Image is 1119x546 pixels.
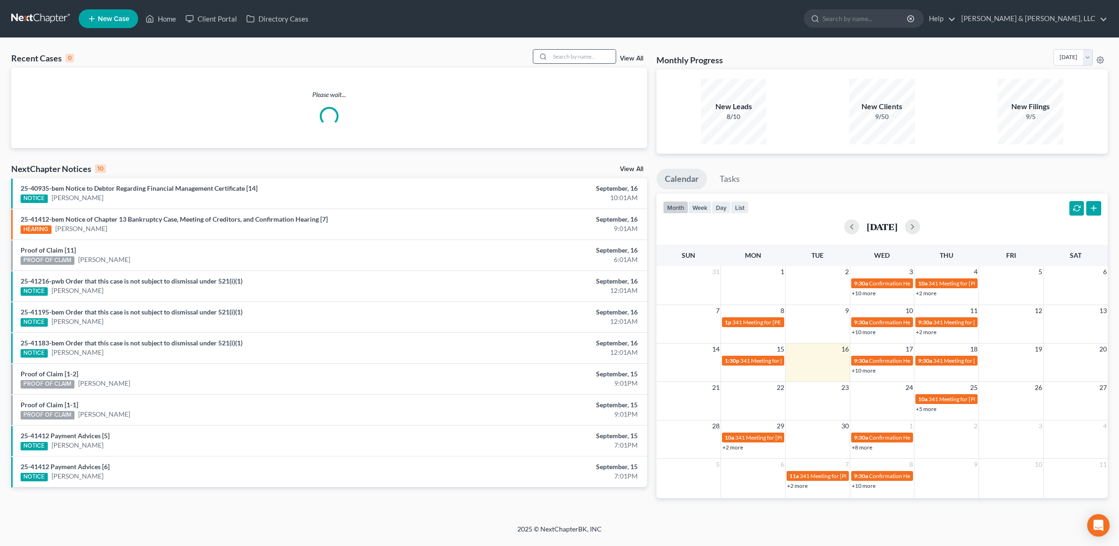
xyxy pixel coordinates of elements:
h3: Monthly Progress [656,54,723,66]
span: 341 Meeting for [PERSON_NAME] [735,434,819,441]
a: Tasks [711,169,748,189]
span: Confirmation Hearing for [PERSON_NAME] [869,280,976,287]
a: +10 more [852,482,876,489]
div: September, 16 [438,277,638,286]
button: month [663,201,688,214]
div: NextChapter Notices [11,163,106,174]
span: 11 [969,305,979,316]
div: 6:01AM [438,255,638,264]
div: 12:01AM [438,317,638,326]
span: 341 Meeting for [PERSON_NAME] [928,396,1013,403]
div: 9/5 [998,112,1063,121]
span: 21 [711,382,721,393]
a: [PERSON_NAME] [52,471,103,481]
span: 1 [780,266,785,277]
a: 25-40935-bem Notice to Debtor Regarding Financial Management Certificate [14] [21,184,258,192]
div: September, 15 [438,462,638,471]
span: 1p [725,319,731,326]
div: September, 16 [438,338,638,348]
div: 9/50 [849,112,915,121]
span: 3 [1038,420,1043,432]
span: Confirmation Hearing for [PERSON_NAME] [869,434,976,441]
span: Confirmation Hearing for [PERSON_NAME] [869,472,976,479]
a: Proof of Claim [1-1] [21,401,78,409]
a: 25-41412 Payment Advices [5] [21,432,110,440]
span: 8 [908,459,914,470]
span: 9:30a [854,319,868,326]
span: 10a [918,280,928,287]
div: NOTICE [21,194,48,203]
span: New Case [98,15,129,22]
span: 8 [780,305,785,316]
div: September, 15 [438,369,638,379]
div: 7:01PM [438,441,638,450]
span: Confirmation Hearing for [PERSON_NAME] [869,319,976,326]
a: +5 more [916,405,936,412]
div: Open Intercom Messenger [1087,514,1110,537]
div: PROOF OF CLAIM [21,256,74,265]
div: 9:01PM [438,410,638,419]
span: 4 [973,266,979,277]
span: 30 [840,420,850,432]
span: 29 [776,420,785,432]
span: 3 [908,266,914,277]
span: Sat [1070,251,1082,259]
span: Wed [874,251,890,259]
span: 15 [776,344,785,355]
a: Home [141,10,181,27]
span: 1:30p [725,357,739,364]
span: 10 [905,305,914,316]
a: [PERSON_NAME] [52,348,103,357]
span: 9:30a [854,280,868,287]
span: 24 [905,382,914,393]
button: list [731,201,749,214]
span: 20 [1098,344,1108,355]
span: 9:30a [918,357,932,364]
a: +2 more [916,290,936,297]
div: Recent Cases [11,52,74,64]
div: New Filings [998,101,1063,112]
span: 5 [1038,266,1043,277]
div: September, 15 [438,431,638,441]
span: 9:30a [918,319,932,326]
div: NOTICE [21,442,48,450]
div: 9:01PM [438,379,638,388]
div: 12:01AM [438,286,638,295]
a: Help [924,10,956,27]
input: Search by name... [823,10,908,27]
a: +10 more [852,367,876,374]
p: Please wait... [11,90,647,99]
span: 16 [840,344,850,355]
div: 0 [66,54,74,62]
span: 17 [905,344,914,355]
a: 25-41216-pwb Order that this case is not subject to dismissal under 521(i)(1) [21,277,243,285]
div: 7:01PM [438,471,638,481]
div: 10 [95,165,106,173]
span: 341 Meeting for [PERSON_NAME] [740,357,825,364]
span: Confirmation Hearing for [PERSON_NAME][DATE] [869,357,994,364]
span: 9:30a [854,357,868,364]
span: 7 [844,459,850,470]
a: Directory Cases [242,10,313,27]
span: 9 [844,305,850,316]
span: 2 [973,420,979,432]
span: 6 [780,459,785,470]
span: 4 [1102,420,1108,432]
div: 10:01AM [438,193,638,202]
a: +8 more [852,444,872,451]
a: [PERSON_NAME] [52,441,103,450]
a: 25-41195-bem Order that this case is not subject to dismissal under 521(i)(1) [21,308,243,316]
span: 341 Meeting for [PERSON_NAME] [US_STATE] [PERSON_NAME] [933,357,1092,364]
a: 25-41412-bem Notice of Chapter 13 Bankruptcy Case, Meeting of Creditors, and Confirmation Hearing... [21,215,328,223]
span: 11 [1098,459,1108,470]
div: PROOF OF CLAIM [21,380,74,389]
a: +2 more [916,329,936,336]
div: 8/10 [701,112,766,121]
span: 12 [1034,305,1043,316]
div: September, 16 [438,307,638,317]
a: View All [620,55,643,62]
span: 5 [715,459,721,470]
div: PROOF OF CLAIM [21,411,74,419]
button: day [712,201,731,214]
span: 10a [918,396,928,403]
